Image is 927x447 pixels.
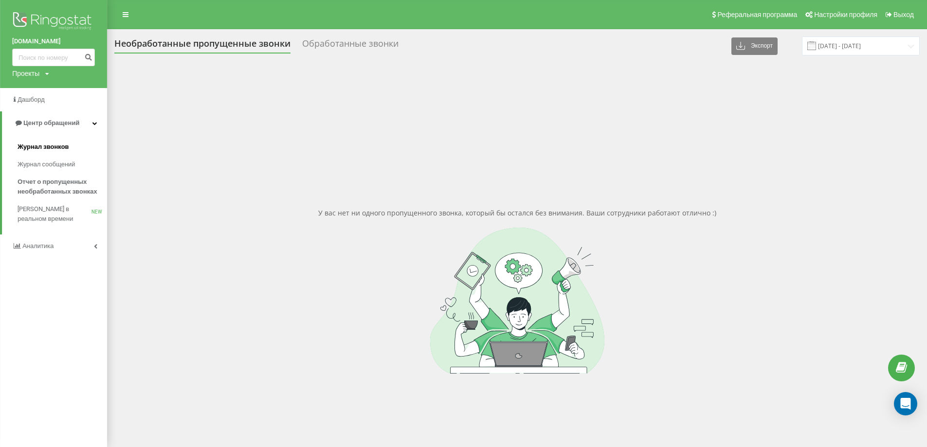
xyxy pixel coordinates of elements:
[717,11,797,18] span: Реферальная программа
[2,111,107,135] a: Центр обращений
[18,96,45,103] span: Дашборд
[18,204,91,224] span: [PERSON_NAME] в реальном времени
[18,160,75,169] span: Журнал сообщений
[18,156,107,173] a: Журнал сообщений
[12,49,95,66] input: Поиск по номеру
[302,38,399,54] div: Обработанные звонки
[18,142,69,152] span: Журнал звонков
[114,38,291,54] div: Необработанные пропущенные звонки
[814,11,877,18] span: Настройки профиля
[22,242,54,250] span: Аналитика
[893,11,914,18] span: Выход
[12,36,95,46] a: [DOMAIN_NAME]
[12,10,95,34] img: Ringostat logo
[18,173,107,200] a: Отчет о пропущенных необработанных звонках
[18,138,107,156] a: Журнал звонков
[18,177,102,197] span: Отчет о пропущенных необработанных звонках
[894,392,917,415] div: Open Intercom Messenger
[18,200,107,228] a: [PERSON_NAME] в реальном времениNEW
[23,119,79,126] span: Центр обращений
[731,37,778,55] button: Экспорт
[12,69,39,78] div: Проекты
